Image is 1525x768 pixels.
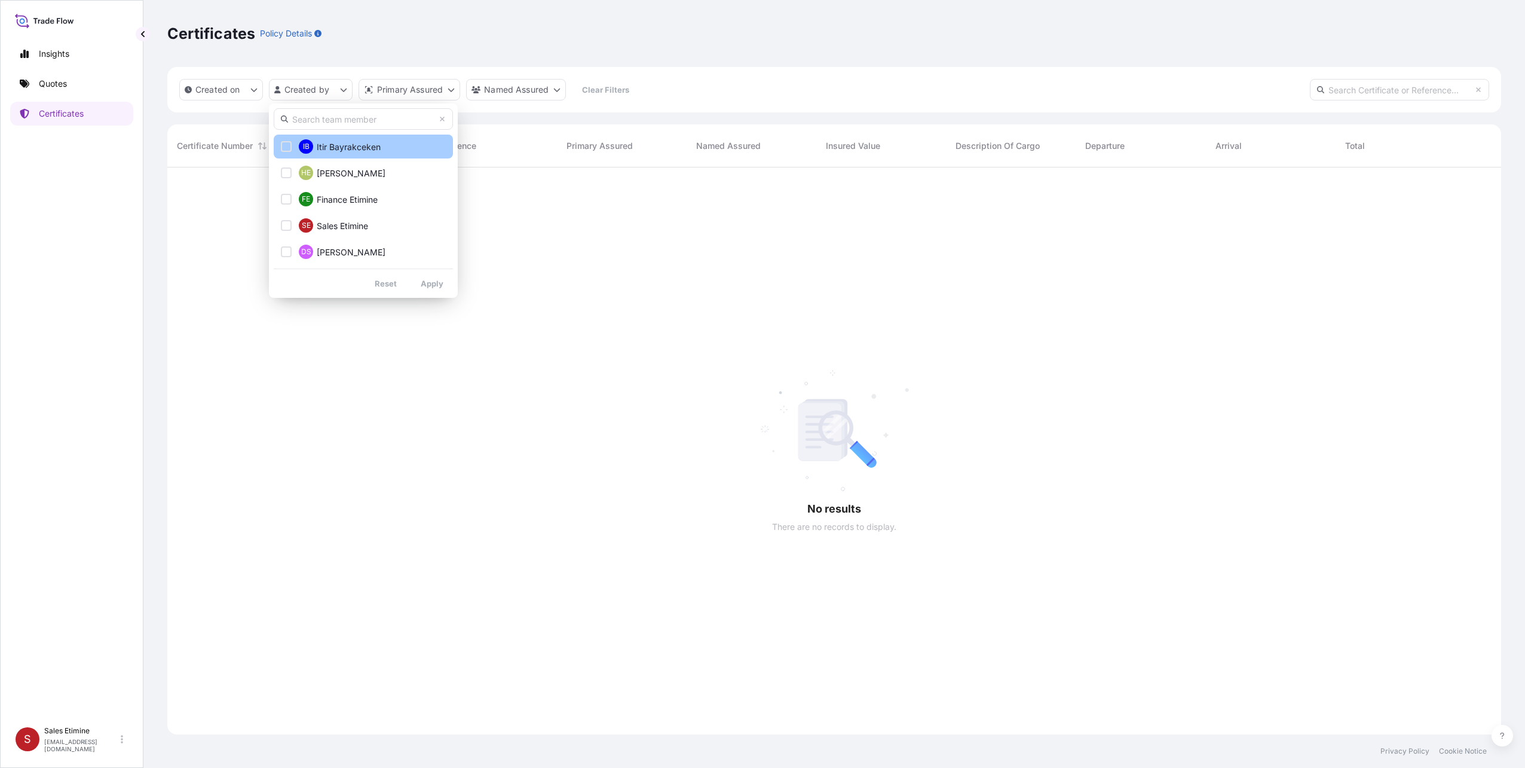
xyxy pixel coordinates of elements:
button: DS[PERSON_NAME] [274,240,453,264]
span: FE [302,193,310,205]
p: Reset [375,278,397,289]
span: HE [301,167,311,179]
span: Itir Bayrakceken [317,141,381,153]
span: DS [301,246,311,258]
button: Apply [411,274,453,293]
button: HE[PERSON_NAME] [274,161,453,185]
input: Search team member [274,108,453,130]
span: IB [303,141,310,153]
span: Sales Etimine [317,220,368,232]
div: createdBy Filter options [269,103,458,298]
span: SE [302,220,311,231]
p: Apply [421,278,443,289]
button: IBItir Bayrakceken [274,135,453,159]
button: FEFinance Etimine [274,187,453,211]
span: [PERSON_NAME] [317,167,385,179]
button: SESales Etimine [274,214,453,237]
span: [PERSON_NAME] [317,246,385,258]
span: Finance Etimine [317,194,378,206]
div: Select Option [274,135,453,264]
button: Reset [365,274,406,293]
